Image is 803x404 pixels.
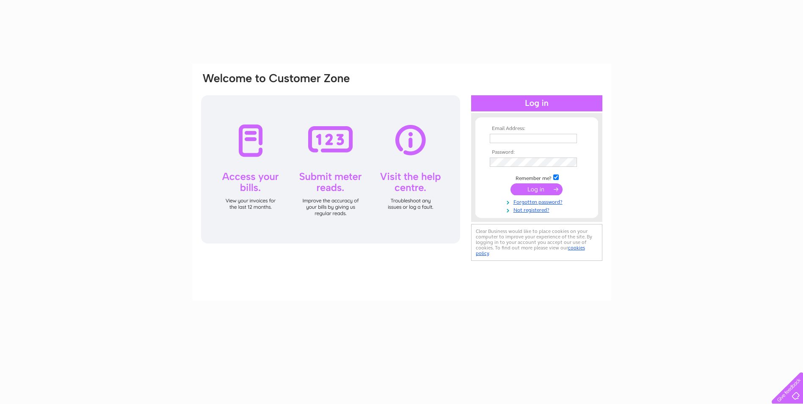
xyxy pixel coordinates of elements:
[488,149,586,155] th: Password:
[490,197,586,205] a: Forgotten password?
[476,245,585,256] a: cookies policy
[488,126,586,132] th: Email Address:
[510,183,563,195] input: Submit
[488,173,586,182] td: Remember me?
[490,205,586,213] a: Not registered?
[471,224,602,261] div: Clear Business would like to place cookies on your computer to improve your experience of the sit...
